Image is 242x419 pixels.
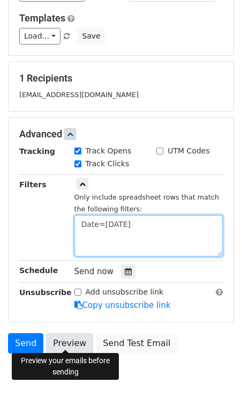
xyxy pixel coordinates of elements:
[8,333,43,354] a: Send
[86,145,132,157] label: Track Opens
[19,72,223,84] h5: 1 Recipients
[77,28,105,45] button: Save
[168,145,209,157] label: UTM Codes
[19,12,65,24] a: Templates
[74,267,114,276] span: Send now
[19,91,139,99] small: [EMAIL_ADDRESS][DOMAIN_NAME]
[19,147,55,156] strong: Tracking
[19,180,47,189] strong: Filters
[96,333,177,354] a: Send Test Email
[86,158,130,170] label: Track Clicks
[74,193,220,214] small: Only include spreadsheet rows that match the following filters:
[74,300,171,310] a: Copy unsubscribe link
[86,286,164,298] label: Add unsubscribe link
[46,333,93,354] a: Preview
[19,28,61,45] a: Load...
[188,367,242,419] iframe: Chat Widget
[19,266,58,275] strong: Schedule
[19,288,72,297] strong: Unsubscribe
[12,353,119,380] div: Preview your emails before sending
[19,128,223,140] h5: Advanced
